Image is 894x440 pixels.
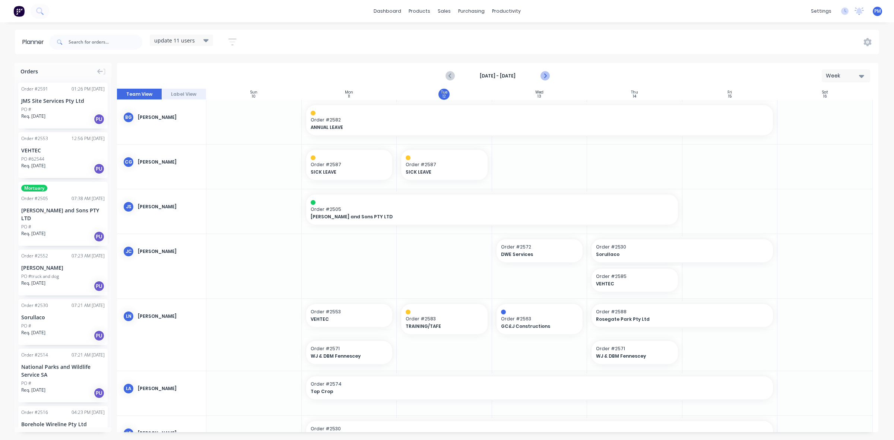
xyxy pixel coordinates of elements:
span: Req. [DATE] [21,280,45,287]
div: 07:23 AM [DATE] [72,253,105,259]
div: PU [93,330,105,341]
div: Order # 2514 [21,352,48,358]
span: GC&J Constructions [501,323,571,330]
div: 11 [348,95,350,98]
span: Order # 2585 [596,273,673,280]
span: Order # 2587 [406,161,483,168]
span: Top Crop [311,388,723,395]
div: settings [807,6,835,17]
div: 07:21 AM [DATE] [72,302,105,309]
span: Order # 2583 [406,316,483,322]
div: 04:23 PM [DATE] [72,409,105,416]
a: dashboard [370,6,405,17]
div: JC [123,246,134,257]
div: 13 [538,95,541,98]
div: Thu [631,90,638,95]
button: Team View [117,89,162,100]
span: Order # 2588 [596,308,768,315]
div: [PERSON_NAME] [138,114,200,121]
span: Order # 2505 [311,206,673,213]
div: PU [93,114,105,125]
div: Borehole Wireline Pty Ltd [21,420,105,428]
span: Order # 2582 [311,117,769,123]
div: 07:38 AM [DATE] [72,195,105,202]
div: CG [123,156,134,168]
div: LE [123,428,134,439]
div: PO # [21,380,31,387]
span: PM [874,8,881,15]
div: Order # 2553 [21,135,48,142]
button: Week [822,69,870,82]
div: 07:21 AM [DATE] [72,352,105,358]
span: Req. [DATE] [21,230,45,237]
span: Order # 2587 [311,161,388,168]
div: [PERSON_NAME] [138,159,200,165]
span: [PERSON_NAME] and Sons PTY LTD [311,213,637,220]
div: [PERSON_NAME] [138,203,200,210]
span: Order # 2530 [596,244,768,250]
div: [PERSON_NAME] [138,248,200,255]
div: Sun [250,90,257,95]
div: [PERSON_NAME] [138,313,200,320]
div: PO #truck and dog [21,273,59,280]
div: Order # 2591 [21,86,48,92]
div: JS [123,201,134,212]
div: 15 [728,95,732,98]
div: JMS Site Services Pty Ltd [21,97,105,105]
span: Req. [DATE] [21,162,45,169]
div: PO # [21,224,31,230]
div: Mon [345,90,353,95]
div: Week [826,72,860,80]
div: 12:56 PM [DATE] [72,135,105,142]
div: Sorullaco [21,313,105,321]
span: Order # 2563 [501,316,578,322]
span: Req. [DATE] [21,329,45,336]
span: Orders [20,67,38,75]
span: TRAINING/TAFE [406,323,475,330]
div: Sat [822,90,828,95]
span: VEHTEC [311,316,380,323]
strong: [DATE] - [DATE] [460,73,535,79]
div: PO # [21,323,31,329]
span: Order # 2553 [311,308,388,315]
div: Planner [22,38,48,47]
div: PO #62544 [21,156,44,162]
div: PU [93,231,105,242]
span: ANNUAL LEAVE [311,124,723,131]
div: productivity [488,6,524,17]
div: PU [93,387,105,399]
div: LN [123,311,134,322]
span: Order # 2571 [596,345,673,352]
div: VEHTEC [21,146,105,154]
div: [PERSON_NAME] [138,385,200,392]
span: Mortuary [21,185,47,191]
div: 16 [823,95,827,98]
span: Order # 2574 [311,381,769,387]
div: National Parks and Wildlife Service SA [21,363,105,379]
span: WJ & DBM Fennescey [596,353,666,360]
span: SICK LEAVE [406,169,475,175]
div: 14 [633,95,636,98]
div: [PERSON_NAME] [21,264,105,272]
div: sales [434,6,454,17]
span: update 11 users [154,37,195,44]
span: Order # 2572 [501,244,578,250]
div: PU [93,163,105,174]
div: Tue [441,90,447,95]
span: Order # 2530 [311,425,769,432]
div: Fri [727,90,732,95]
div: LA [123,383,134,394]
span: Sorullaco [596,251,751,258]
button: Label View [162,89,206,100]
div: Order # 2530 [21,302,48,309]
div: Wed [535,90,543,95]
span: SICK LEAVE [311,169,380,175]
span: Req. [DATE] [21,113,45,120]
div: PO # [21,106,31,113]
div: 12 [443,95,446,98]
span: DWE Services [501,251,571,258]
div: [PERSON_NAME] [138,430,200,437]
div: Order # 2552 [21,253,48,259]
span: Order # 2571 [311,345,388,352]
div: [PERSON_NAME] and Sons PTY LTD [21,206,105,222]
